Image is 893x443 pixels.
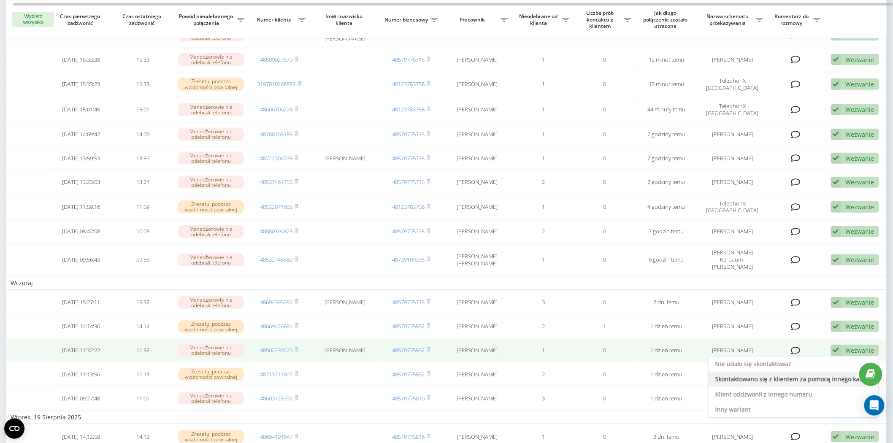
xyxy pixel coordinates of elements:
[846,227,874,235] div: Wezwanie
[512,315,574,338] td: 2
[178,225,244,238] div: Menedżerowie nie odebrali telefonu
[119,13,167,26] span: Czas ostatniego zadzwonić
[715,360,792,368] span: Nie udało się skontaktować
[697,147,768,170] td: [PERSON_NAME]
[392,322,425,330] a: 48579775832
[574,339,636,362] td: 0
[636,292,697,314] td: 2 dni temu
[442,147,513,170] td: [PERSON_NAME]
[50,171,112,194] td: [DATE] 13:23:03
[846,298,874,306] div: Wezwanie
[260,154,292,162] a: 48722304075
[517,13,562,26] span: Nieodebrane od klienta
[442,123,513,146] td: [PERSON_NAME]
[442,363,513,386] td: [PERSON_NAME]
[178,78,244,90] div: Zresetuj podczas wiadomości powitalnej
[636,339,697,362] td: 1 dzień temu
[178,176,244,189] div: Menedżerowie nie odebrali telefonu
[574,195,636,219] td: 0
[392,394,425,402] a: 48579775816
[512,195,574,219] td: 1
[260,56,292,63] a: 48509027570
[50,220,112,243] td: [DATE] 08:47:08
[112,171,173,194] td: 13:24
[697,315,768,338] td: [PERSON_NAME]
[178,320,244,333] div: Zresetuj podczas wiadomości powitalnej
[112,49,173,71] td: 15:33
[392,154,425,162] a: 48579775715
[636,363,697,386] td: 1 dzień temu
[512,147,574,170] td: 1
[178,296,244,309] div: Menedżerowie nie odebrali telefonu
[697,123,768,146] td: [PERSON_NAME]
[57,13,105,26] span: Czas pierwszego zadzwonić
[112,195,173,219] td: 11:59
[112,147,173,170] td: 13:59
[636,49,697,71] td: 12 minut temu
[253,16,298,23] span: Numer klienta
[50,244,112,275] td: [DATE] 09:56:43
[12,12,54,27] button: Wybierz wszystko
[392,203,425,211] a: 48123783758
[178,152,244,165] div: Menedżerowie nie odebrali telefonu
[260,370,292,378] a: 48713711807
[442,292,513,314] td: [PERSON_NAME]
[442,339,513,362] td: [PERSON_NAME]
[178,254,244,266] div: Menedżerowie nie odebrali telefonu
[636,147,697,170] td: 2 godziny temu
[846,178,874,186] div: Wezwanie
[846,346,874,354] div: Wezwanie
[846,80,874,88] div: Wezwanie
[864,395,885,416] div: Open Intercom Messenger
[260,203,292,211] a: 48532971603
[636,387,697,410] td: 1 dzień temu
[112,244,173,275] td: 09:56
[715,405,751,413] span: Inny wariant
[442,49,513,71] td: [PERSON_NAME]
[178,368,244,381] div: Zresetuj podczas wiadomości powitalnej
[6,277,887,289] td: Wczoraj
[442,315,513,338] td: [PERSON_NAME]
[574,292,636,314] td: 0
[392,130,425,138] a: 48579775715
[697,292,768,314] td: [PERSON_NAME]
[178,344,244,357] div: Menedżerowie nie odebrali telefonu
[772,13,813,26] span: Komentarz do rozmowy
[310,147,381,170] td: [PERSON_NAME]
[260,105,292,113] a: 48606306228
[697,339,768,362] td: [PERSON_NAME]
[846,203,874,211] div: Wezwanie
[50,339,112,362] td: [DATE] 11:32:22
[574,363,636,386] td: 0
[512,292,574,314] td: 3
[636,171,697,194] td: 2 godziny temu
[112,315,173,338] td: 14:14
[636,220,697,243] td: 7 godzin temu
[715,375,872,383] span: Skontaktowano się z klientem za pomocą innego kanału
[260,256,292,263] a: 48532746580
[260,178,292,186] a: 48537461750
[257,80,295,88] a: 3197010268883
[574,147,636,170] td: 0
[178,392,244,405] div: Menedżerowie nie odebrali telefonu
[50,387,112,410] td: [DATE] 09:27:48
[574,98,636,122] td: 0
[112,123,173,146] td: 14:09
[697,220,768,243] td: [PERSON_NAME]
[112,387,173,410] td: 11:01
[310,292,381,314] td: [PERSON_NAME]
[512,49,574,71] td: 1
[512,73,574,96] td: 1
[50,73,112,96] td: [DATE] 15:33:23
[512,387,574,410] td: 3
[442,244,513,275] td: [PERSON_NAME] [PERSON_NAME]
[112,363,173,386] td: 11:13
[178,103,244,116] div: Menedżerowie nie odebrali telefonu
[846,256,874,264] div: Wezwanie
[112,339,173,362] td: 11:32
[392,105,425,113] a: 48123783758
[697,244,768,275] td: [PERSON_NAME] Kerbaum-[PERSON_NAME]
[574,171,636,194] td: 0
[715,390,812,398] span: Klient oddzwonił z innego numeru
[697,363,768,386] td: [PERSON_NAME]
